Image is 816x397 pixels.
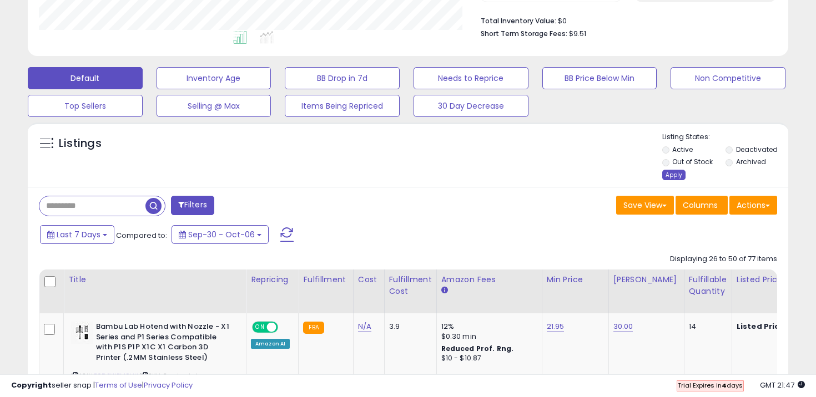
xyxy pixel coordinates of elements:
[613,321,633,332] a: 30.00
[481,16,556,26] b: Total Inventory Value:
[676,196,728,215] button: Columns
[729,196,777,215] button: Actions
[389,274,432,297] div: Fulfillment Cost
[441,286,448,296] small: Amazon Fees.
[144,380,193,390] a: Privacy Policy
[689,322,723,332] div: 14
[71,322,93,344] img: 41bH2gXDmeL._SL40_.jpg
[441,274,537,286] div: Amazon Fees
[95,380,142,390] a: Terms of Use
[547,321,565,332] a: 21.95
[303,322,324,334] small: FBA
[28,95,143,117] button: Top Sellers
[689,274,727,297] div: Fulfillable Quantity
[683,200,718,211] span: Columns
[662,170,686,180] div: Apply
[672,157,713,166] label: Out of Stock
[11,380,193,391] div: seller snap | |
[285,67,400,89] button: BB Drop in 7d
[253,323,267,332] span: ON
[441,354,533,363] div: $10 - $10.87
[569,28,586,39] span: $9.51
[116,230,167,241] span: Compared to:
[28,67,143,89] button: Default
[670,254,777,264] div: Displaying 26 to 50 of 77 items
[358,321,371,332] a: N/A
[441,322,533,332] div: 12%
[59,136,102,151] h5: Listings
[57,229,100,240] span: Last 7 Days
[722,381,727,390] b: 4
[547,274,604,286] div: Min Price
[303,274,348,286] div: Fulfillment
[94,371,138,381] a: B0D2WFM9VK
[251,339,290,349] div: Amazon AI
[481,13,769,27] li: $0
[11,380,52,390] strong: Copyright
[96,322,231,365] b: Bambu Lab Hotend with Nozzle - X1 Series and P1 Series Compatible with P1S P1P X1C X1 Carbon 3D P...
[251,274,294,286] div: Repricing
[671,67,785,89] button: Non Competitive
[358,274,380,286] div: Cost
[662,132,789,142] p: Listing States:
[616,196,674,215] button: Save View
[171,196,214,215] button: Filters
[441,332,533,342] div: $0.30 min
[414,67,528,89] button: Needs to Reprice
[736,145,778,154] label: Deactivated
[678,381,743,390] span: Trial Expires in days
[40,225,114,244] button: Last 7 Days
[542,67,657,89] button: BB Price Below Min
[276,323,294,332] span: OFF
[441,344,514,353] b: Reduced Prof. Rng.
[613,274,679,286] div: [PERSON_NAME]
[157,95,271,117] button: Selling @ Max
[414,95,528,117] button: 30 Day Decrease
[172,225,269,244] button: Sep-30 - Oct-06
[188,229,255,240] span: Sep-30 - Oct-06
[672,145,693,154] label: Active
[389,322,428,332] div: 3.9
[737,321,787,332] b: Listed Price:
[481,29,567,38] b: Short Term Storage Fees:
[285,95,400,117] button: Items Being Repriced
[736,157,766,166] label: Archived
[157,67,271,89] button: Inventory Age
[760,380,805,390] span: 2025-10-14 21:47 GMT
[68,274,241,286] div: Title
